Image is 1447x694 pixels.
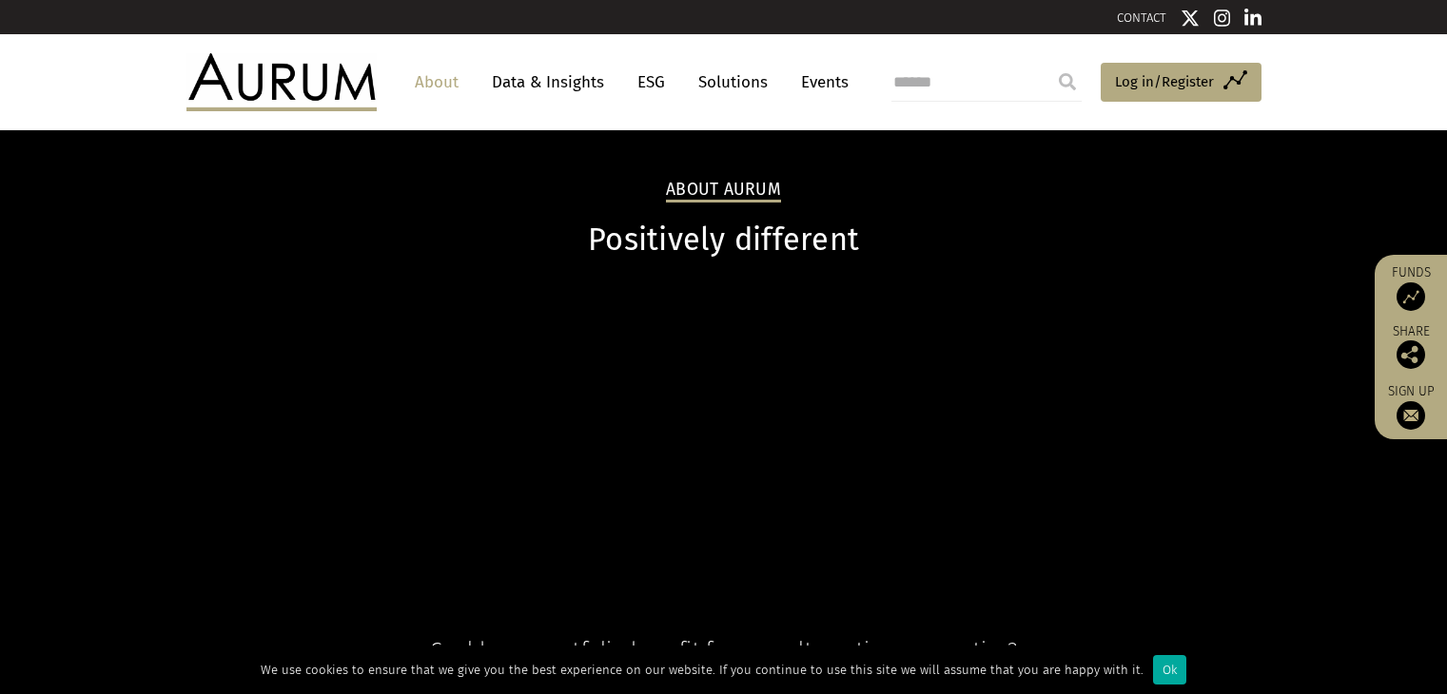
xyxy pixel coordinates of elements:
[186,222,1261,259] h1: Positively different
[186,637,1261,663] h4: Could your portfolio benefit from an alternative perspective?
[1384,383,1437,430] a: Sign up
[1397,401,1425,430] img: Sign up to our newsletter
[1115,70,1214,93] span: Log in/Register
[689,65,777,100] a: Solutions
[1397,340,1425,369] img: Share this post
[1117,10,1166,25] a: CONTACT
[1181,9,1200,28] img: Twitter icon
[628,65,675,100] a: ESG
[792,65,849,100] a: Events
[482,65,614,100] a: Data & Insights
[1153,655,1186,684] div: Ok
[405,65,468,100] a: About
[1397,282,1425,311] img: Access Funds
[1384,325,1437,369] div: Share
[1384,264,1437,311] a: Funds
[1214,9,1231,28] img: Instagram icon
[666,180,781,202] h2: About Aurum
[186,53,377,110] img: Aurum
[1101,63,1261,103] a: Log in/Register
[1244,9,1261,28] img: Linkedin icon
[1048,63,1086,101] input: Submit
